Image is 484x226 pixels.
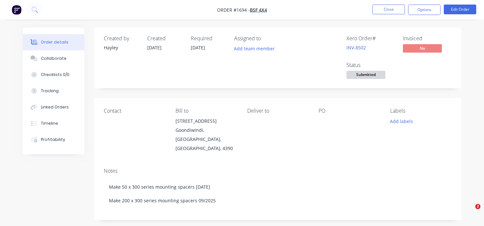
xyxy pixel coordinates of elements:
[191,35,226,42] div: Required
[147,44,162,51] span: [DATE]
[41,104,69,110] div: Linked Orders
[191,44,205,51] span: [DATE]
[475,204,480,209] span: 2
[247,108,309,114] div: Deliver to
[23,115,84,132] button: Timeline
[175,117,237,153] div: [STREET_ADDRESS]Goondiwindi, [GEOGRAPHIC_DATA], [GEOGRAPHIC_DATA], 4390
[104,35,139,42] div: Created by
[23,83,84,99] button: Tracking
[104,44,139,51] div: Hayley
[147,35,183,42] div: Created
[444,5,476,14] button: Edit Order
[346,44,366,51] a: INV-8502
[41,72,69,78] div: Checklists 0/0
[23,132,84,148] button: Profitability
[23,50,84,67] button: Collaborate
[217,7,250,13] span: Order #1694 -
[346,35,395,42] div: Xero Order #
[234,35,299,42] div: Assigned to
[319,108,380,114] div: PO
[41,88,59,94] div: Tracking
[175,117,237,126] div: [STREET_ADDRESS]
[234,44,278,53] button: Add team member
[387,117,417,125] button: Add labels
[175,108,237,114] div: Bill to
[41,120,58,126] div: Timeline
[346,71,385,81] button: Submitted
[346,62,395,68] div: Status
[346,71,385,79] span: Submitted
[41,39,68,45] div: Order details
[23,99,84,115] button: Linked Orders
[462,204,478,220] iframe: Intercom live chat
[408,5,441,15] button: Options
[23,34,84,50] button: Order details
[104,108,165,114] div: Contact
[104,177,452,210] div: Make 50 x 300 series mounting spacers [DATE] Make 200 x 300 series mounting spacers 09/2025
[403,35,452,42] div: Invoiced
[250,7,267,13] a: BSF 4x4
[390,108,452,114] div: Labels
[41,56,67,61] div: Collaborate
[23,67,84,83] button: Checklists 0/0
[372,5,405,14] button: Close
[403,44,442,52] span: No
[41,137,65,143] div: Profitability
[231,44,278,53] button: Add team member
[12,5,21,15] img: Factory
[104,168,452,174] div: Notes
[175,126,237,153] div: Goondiwindi, [GEOGRAPHIC_DATA], [GEOGRAPHIC_DATA], 4390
